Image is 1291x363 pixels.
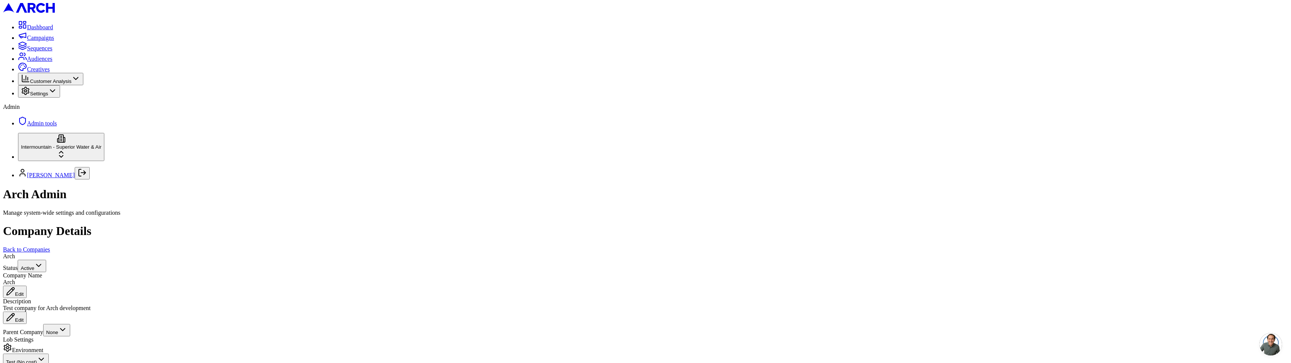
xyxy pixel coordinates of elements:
[18,45,53,51] a: Sequences
[18,133,104,161] button: Intermountain - Superior Water & Air
[3,272,42,279] label: Company Name
[18,120,57,127] a: Admin tools
[3,312,27,324] button: Edit
[18,56,53,62] a: Audiences
[18,24,53,30] a: Dashboard
[3,253,1288,260] div: Arch
[27,120,57,127] span: Admin tools
[15,291,24,297] span: Edit
[3,305,90,311] span: Test company for Arch development
[3,336,1288,343] div: Lob Settings
[3,246,50,253] a: Back to Companies
[27,56,53,62] span: Audiences
[18,73,83,85] button: Customer Analysis
[3,209,1288,216] div: Manage system-wide settings and configurations
[27,24,53,30] span: Dashboard
[27,35,54,41] span: Campaigns
[30,78,71,84] span: Customer Analysis
[15,317,24,323] span: Edit
[3,279,15,285] span: Arch
[18,35,54,41] a: Campaigns
[30,91,48,96] span: Settings
[18,66,50,72] a: Creatives
[21,144,101,150] span: Intermountain - Superior Water & Air
[3,187,1288,201] h1: Arch Admin
[3,329,43,335] label: Parent Company
[3,298,31,304] label: Description
[75,167,90,179] button: Log out
[3,104,1288,110] div: Admin
[18,85,60,98] button: Settings
[3,265,18,271] label: Status
[27,172,75,178] a: [PERSON_NAME]
[12,347,44,353] label: Environment
[3,286,27,298] button: Edit
[27,66,50,72] span: Creatives
[1259,333,1282,355] a: Open chat
[27,45,53,51] span: Sequences
[3,224,1288,238] h1: Company Details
